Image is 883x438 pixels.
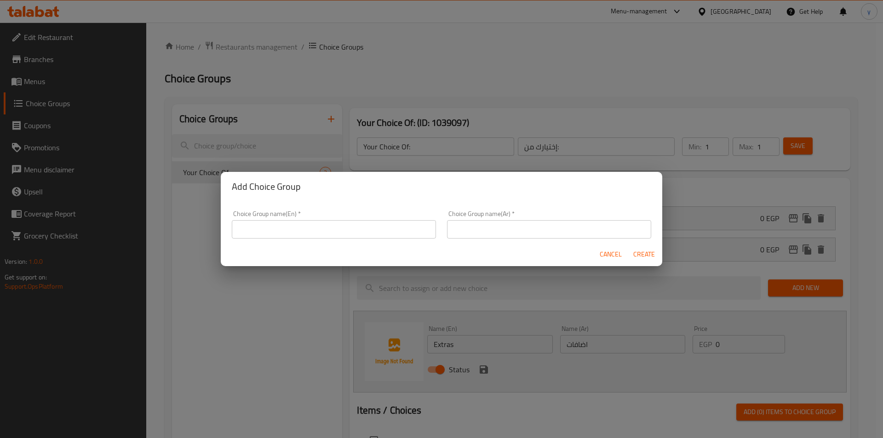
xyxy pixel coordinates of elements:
input: Please enter Choice Group name(ar) [447,220,651,239]
span: Cancel [600,249,622,260]
span: Create [633,249,655,260]
button: Create [629,246,659,263]
h2: Add Choice Group [232,179,651,194]
button: Cancel [596,246,625,263]
input: Please enter Choice Group name(en) [232,220,436,239]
